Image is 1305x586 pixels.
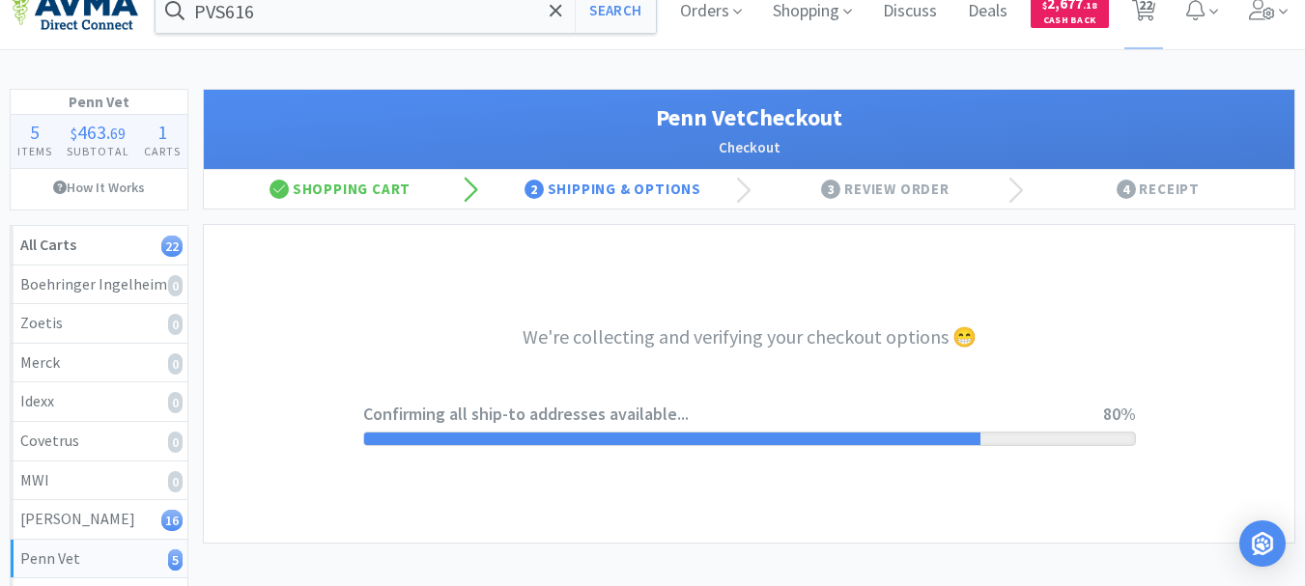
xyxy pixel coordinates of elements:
a: MWI0 [11,461,187,501]
a: Zoetis0 [11,304,187,344]
i: 16 [161,510,183,531]
div: . [60,123,137,142]
div: Open Intercom Messenger [1239,520,1286,567]
h4: Carts [136,142,187,160]
div: Shipping & Options [476,170,749,209]
span: 2 [525,180,544,199]
a: [PERSON_NAME]16 [11,500,187,540]
h1: Penn Vet Checkout [223,99,1275,136]
i: 22 [161,236,183,257]
i: 0 [168,314,183,335]
h3: We're collecting and verifying your checkout options 😁 [363,321,1136,352]
span: 80% [1103,403,1136,425]
a: Covetrus0 [11,422,187,461]
div: Receipt [1022,170,1294,209]
a: Merck0 [11,344,187,383]
a: Discuss [875,3,945,20]
a: Idexx0 [11,382,187,422]
a: Boehringer Ingelheim0 [11,265,187,305]
div: Merck [20,350,178,376]
strong: All Carts [20,235,76,254]
h2: Checkout [223,136,1275,159]
div: [PERSON_NAME] [20,507,178,532]
div: Zoetis [20,311,178,336]
i: 0 [168,392,183,413]
div: Penn Vet [20,546,178,572]
h1: Penn Vet [11,90,187,115]
span: 1 [157,120,167,144]
h4: Items [11,142,60,160]
a: Penn Vet5 [11,540,187,579]
a: 22 [1124,5,1164,22]
i: 0 [168,471,183,492]
span: 69 [110,124,126,143]
div: Boehringer Ingelheim [20,272,178,297]
i: 0 [168,275,183,296]
span: Confirming all ship-to addresses available... [363,401,1103,429]
a: Deals [960,3,1015,20]
div: Covetrus [20,429,178,454]
span: $ [71,124,77,143]
div: Idexx [20,389,178,414]
span: 4 [1117,180,1136,199]
div: MWI [20,468,178,493]
i: 5 [168,549,183,571]
i: 0 [168,353,183,375]
a: How It Works [11,169,187,206]
div: Shopping Cart [204,170,476,209]
span: Cash Back [1042,15,1097,28]
span: 3 [821,180,840,199]
i: 0 [168,432,183,453]
span: 5 [30,120,40,144]
h4: Subtotal [60,142,137,160]
span: 463 [77,120,106,144]
div: Review Order [750,170,1022,209]
a: All Carts22 [11,226,187,265]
